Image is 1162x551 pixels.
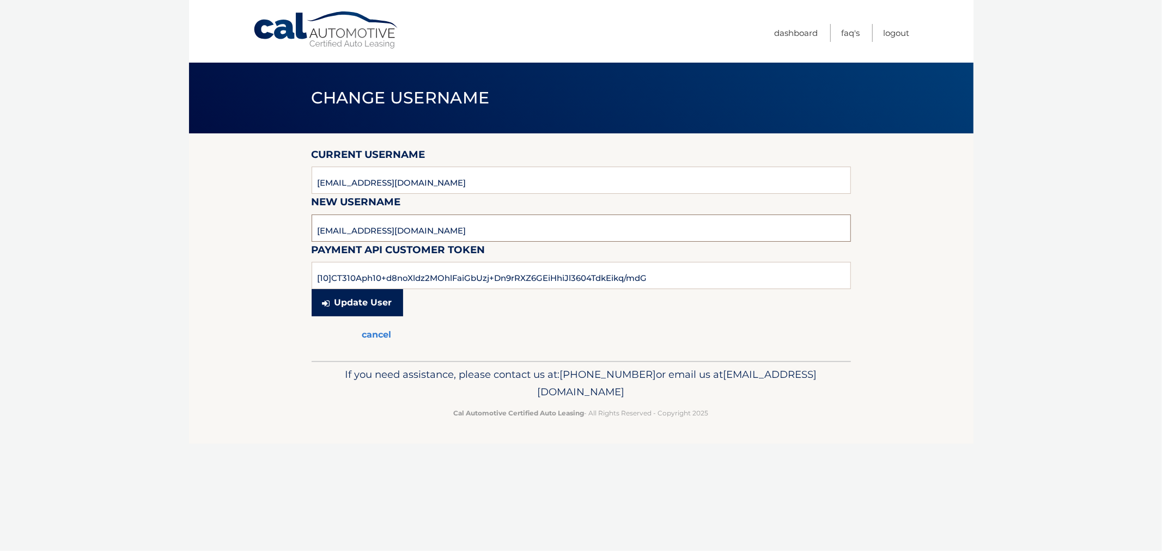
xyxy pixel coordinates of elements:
[253,11,400,50] a: Cal Automotive
[560,368,656,381] span: [PHONE_NUMBER]
[312,242,485,262] label: Payment API Customer Token
[312,194,401,214] label: New Username
[312,289,403,316] button: Update User
[319,366,844,401] p: If you need assistance, please contact us at: or email us at
[312,322,442,348] a: cancel
[454,409,585,417] strong: Cal Automotive Certified Auto Leasing
[775,24,818,42] a: Dashboard
[312,146,425,167] label: Current Username
[884,24,910,42] a: Logout
[538,368,817,398] span: [EMAIL_ADDRESS][DOMAIN_NAME]
[319,407,844,419] p: - All Rights Reserved - Copyright 2025
[842,24,860,42] a: FAQ's
[312,88,490,108] span: Change Username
